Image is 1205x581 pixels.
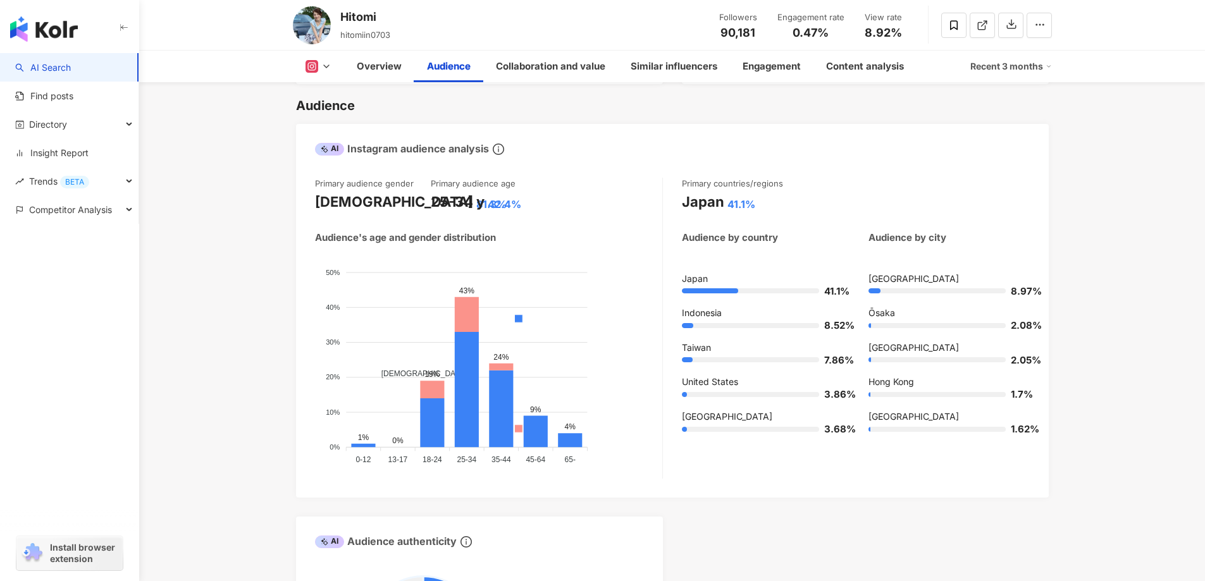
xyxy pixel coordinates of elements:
[315,178,414,189] div: Primary audience gender
[427,59,471,74] div: Audience
[29,110,67,138] span: Directory
[340,30,390,40] span: hitomiin0703
[793,27,829,39] span: 0.47%
[326,303,340,310] tspan: 40%
[682,231,778,244] div: Audience by country
[15,177,24,186] span: rise
[868,272,1030,285] div: [GEOGRAPHIC_DATA]
[315,535,344,548] div: AI
[355,455,371,464] tspan: 0-12
[1011,389,1030,399] span: 1.7%
[824,355,843,365] span: 7.86%
[315,192,473,212] div: [DEMOGRAPHIC_DATA]
[682,272,843,285] div: Japan
[682,192,724,212] div: Japan
[682,410,843,423] div: [GEOGRAPHIC_DATA]
[682,341,843,354] div: Taiwan
[29,195,112,224] span: Competitor Analysis
[293,6,331,44] img: KOL Avatar
[296,97,355,114] div: Audience
[631,59,717,74] div: Similar influencers
[16,536,123,570] a: chrome extensionInstall browser extension
[777,11,844,24] div: Engagement rate
[682,376,843,388] div: United States
[1011,321,1030,330] span: 2.08%
[50,542,119,565] span: Install browser extension
[496,59,605,74] div: Collaboration and value
[526,455,545,464] tspan: 45-64
[564,455,575,464] tspan: 65-
[868,410,1030,423] div: [GEOGRAPHIC_DATA]
[1011,424,1030,434] span: 1.62%
[488,197,521,211] div: 42.4%
[714,11,762,24] div: Followers
[459,534,474,549] span: info-circle
[720,26,755,39] span: 90,181
[15,90,73,102] a: Find posts
[727,197,755,211] div: 41.1%
[315,231,496,244] div: Audience's age and gender distribution
[326,268,340,276] tspan: 50%
[15,61,71,74] a: searchAI Search
[431,178,516,189] div: Primary audience age
[970,56,1052,76] div: Recent 3 months
[457,455,476,464] tspan: 25-34
[29,167,89,195] span: Trends
[20,543,44,563] img: chrome extension
[60,176,89,188] div: BETA
[682,307,843,319] div: Indonesia
[357,59,402,74] div: Overview
[326,373,340,381] tspan: 20%
[388,455,407,464] tspan: 13-17
[491,455,510,464] tspan: 35-44
[315,534,457,548] div: Audience authenticity
[826,59,904,74] div: Content analysis
[868,307,1030,319] div: Ōsaka
[15,147,89,159] a: Insight Report
[315,142,489,156] div: Instagram audience analysis
[431,192,485,212] div: 25-34 y
[824,321,843,330] span: 8.52%
[824,389,843,399] span: 3.86%
[868,341,1030,354] div: [GEOGRAPHIC_DATA]
[371,369,466,378] span: [DEMOGRAPHIC_DATA]
[743,59,801,74] div: Engagement
[1011,355,1030,365] span: 2.05%
[491,142,506,157] span: info-circle
[326,338,340,346] tspan: 30%
[315,143,344,156] div: AI
[865,27,902,39] span: 8.92%
[682,178,783,189] div: Primary countries/regions
[423,455,442,464] tspan: 18-24
[10,16,78,42] img: logo
[824,424,843,434] span: 3.68%
[330,443,340,451] tspan: 0%
[860,11,908,24] div: View rate
[868,231,946,244] div: Audience by city
[824,286,843,296] span: 41.1%
[1011,286,1030,296] span: 8.97%
[868,376,1030,388] div: Hong Kong
[326,408,340,415] tspan: 10%
[340,9,390,25] div: Hitomi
